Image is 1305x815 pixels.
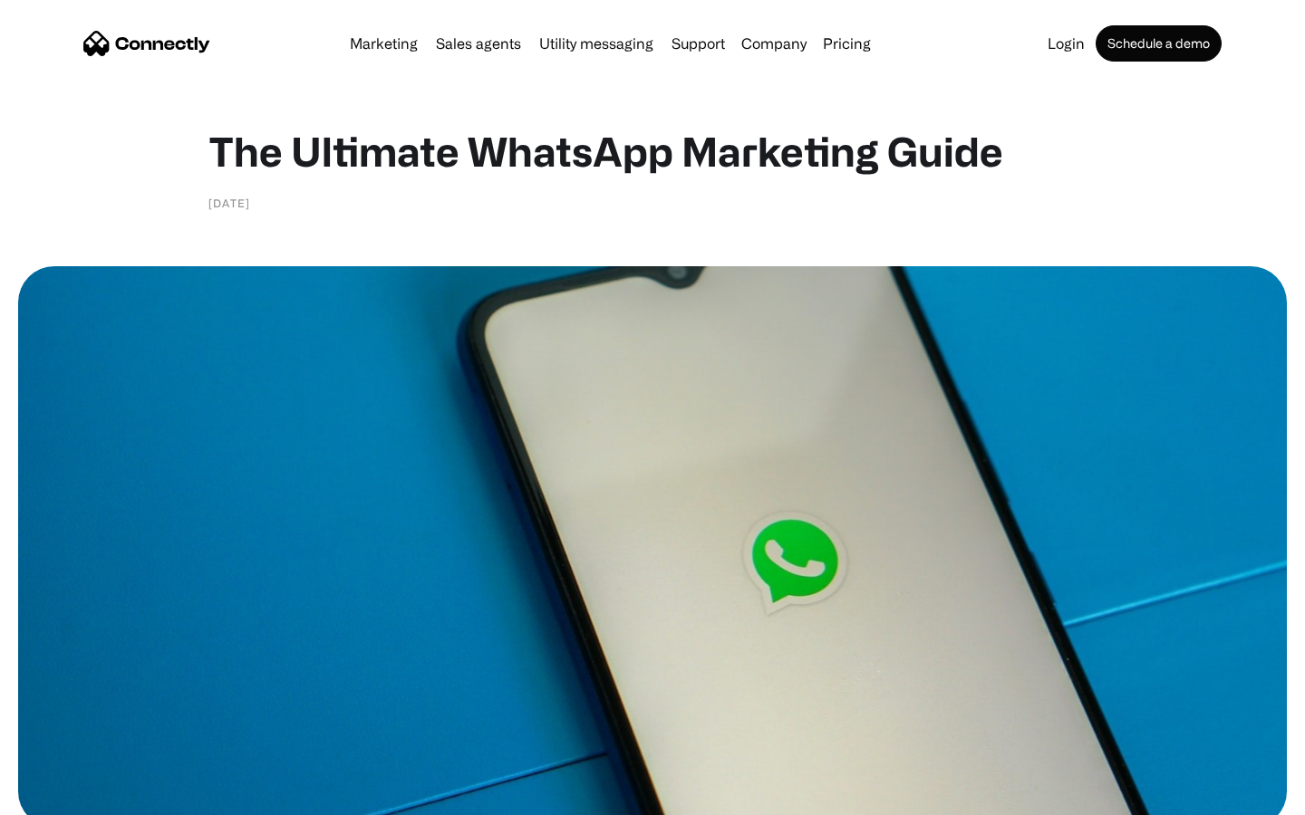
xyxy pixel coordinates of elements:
[18,783,109,809] aside: Language selected: English
[429,36,528,51] a: Sales agents
[1040,36,1092,51] a: Login
[664,36,732,51] a: Support
[208,194,250,212] div: [DATE]
[1096,25,1222,62] a: Schedule a demo
[741,31,807,56] div: Company
[816,36,878,51] a: Pricing
[343,36,425,51] a: Marketing
[532,36,661,51] a: Utility messaging
[36,783,109,809] ul: Language list
[208,127,1097,176] h1: The Ultimate WhatsApp Marketing Guide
